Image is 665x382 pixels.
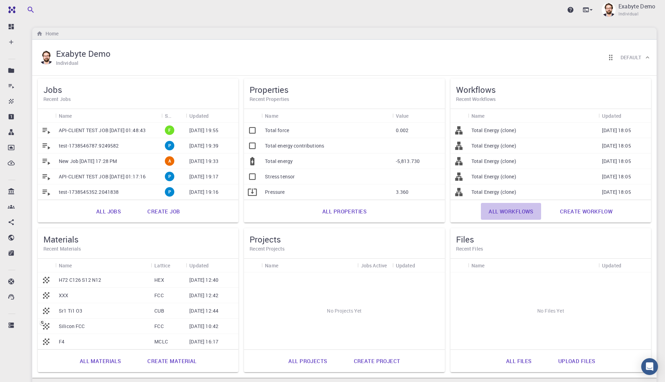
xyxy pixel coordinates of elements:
h6: Recent Files [456,245,645,253]
h6: Recent Materials [43,245,233,253]
p: [DATE] 12:40 [189,277,218,284]
p: Pressure [265,189,285,196]
h6: Recent Workflows [456,95,645,103]
p: Total Energy (clone) [471,173,516,180]
div: Name [261,109,392,123]
button: Sort [72,110,83,121]
div: pre-submission [165,141,174,150]
div: Name [471,259,485,272]
button: Sort [484,260,496,271]
button: Reorder cards [604,50,618,64]
button: Sort [171,110,182,121]
div: No Projects Yet [244,272,444,349]
h6: Individual [56,59,78,67]
p: [DATE] 18:05 [602,189,631,196]
a: Create project [346,353,408,369]
p: [DATE] 12:44 [189,307,218,314]
p: 3.360 [396,189,409,196]
div: Updated [598,259,651,272]
div: Name [59,259,72,272]
p: [DATE] 16:17 [189,338,218,345]
p: Total energy [265,158,293,165]
img: Exabyte Demo [39,50,53,64]
p: F4 [59,338,64,345]
a: Upload files [551,353,603,369]
p: [DATE] 12:42 [189,292,218,299]
p: API-CLIENT TEST JOB [DATE] 01:17:16 [59,173,146,180]
h6: Home [43,30,58,37]
a: All properties [315,203,374,220]
a: Create material [140,353,204,369]
p: [DATE] 19:33 [189,158,218,165]
div: Updated [602,259,621,272]
button: Sort [170,260,181,271]
h6: Recent Properties [250,95,439,103]
span: Support [15,5,40,11]
span: A [166,158,174,164]
p: New Job [DATE] 17:28 PM [59,158,117,165]
p: [DATE] 10:42 [189,323,218,330]
div: Icon [450,259,468,272]
div: Updated [396,259,415,272]
p: [DATE] 18:05 [602,127,631,134]
p: Total Energy (clone) [471,127,516,134]
button: Sort [621,110,632,121]
button: Sort [408,110,420,121]
button: Sort [484,110,496,121]
div: Name [265,259,278,272]
div: Value [392,109,445,123]
div: Open Intercom Messenger [641,358,658,375]
img: Exabyte Demo [602,3,616,17]
div: Exabyte DemoExabyte DemoIndividualReorder cardsDefault [32,40,657,76]
span: P [166,143,174,149]
button: Sort [209,110,220,121]
button: Sort [278,260,289,271]
p: [DATE] 19:16 [189,189,218,196]
div: Name [468,259,598,272]
span: F [166,127,174,133]
p: [DATE] 18:05 [602,142,631,149]
p: Sr1 Ti1 O3 [59,307,83,314]
h5: Workflows [456,84,645,95]
p: Stress tensor [265,173,295,180]
h5: Materials [43,234,233,245]
div: Name [59,109,72,123]
div: Updated [186,109,238,123]
div: Name [261,259,357,272]
div: Updated [189,259,209,272]
p: FCC [154,292,163,299]
nav: breadcrumb [35,30,60,37]
div: Name [468,109,598,123]
a: Create job [140,203,188,220]
div: Updated [602,109,621,123]
p: Total Energy (clone) [471,158,516,165]
p: MCLC [154,338,168,345]
h5: Exabyte Demo [56,48,111,59]
a: All materials [72,353,129,369]
button: Sort [415,260,426,271]
span: P [166,189,174,195]
h5: Properties [250,84,439,95]
a: All files [498,353,539,369]
p: Exabyte Demo [618,2,655,11]
p: Total energy contributions [265,142,324,149]
div: Updated [598,109,651,123]
p: Total Energy (clone) [471,142,516,149]
h6: Recent Projects [250,245,439,253]
div: Name [55,259,151,272]
div: Updated [392,259,445,272]
p: [DATE] 19:55 [189,127,218,134]
button: Sort [621,260,632,271]
div: Icon [38,109,55,123]
div: Icon [450,109,468,123]
p: test-1738545352.2041838 [59,189,119,196]
p: -5,813.730 [396,158,420,165]
p: Total Energy (clone) [471,189,516,196]
button: Sort [278,110,289,121]
div: active [165,156,174,166]
div: Exabyte DemoExabyte DemoIndividualReorder cardsDefault [32,76,657,378]
div: Value [396,109,409,123]
p: Silicon FCC [59,323,85,330]
div: Icon [38,259,55,272]
div: Updated [189,109,209,123]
